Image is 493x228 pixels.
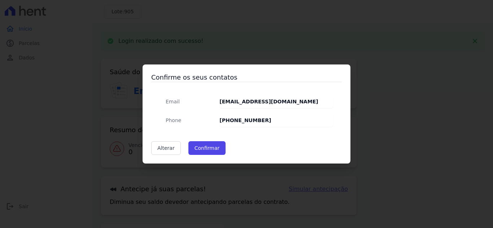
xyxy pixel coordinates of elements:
[219,117,271,123] strong: [PHONE_NUMBER]
[151,141,181,155] a: Alterar
[188,141,226,155] button: Confirmar
[219,99,318,104] strong: [EMAIL_ADDRESS][DOMAIN_NAME]
[166,99,180,104] span: translation missing: pt-BR.public.contracts.modal.confirmation.email
[166,117,181,123] span: translation missing: pt-BR.public.contracts.modal.confirmation.phone
[151,73,342,82] h3: Confirme os seus contatos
